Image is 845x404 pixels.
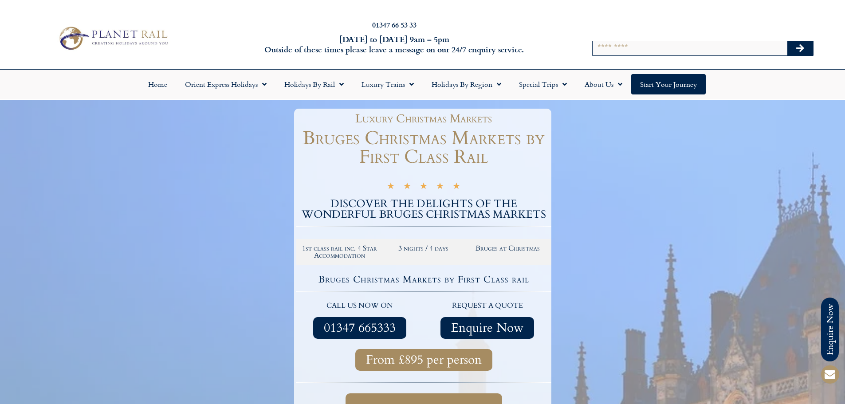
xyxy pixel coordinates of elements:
[436,182,444,192] i: ★
[576,74,631,94] a: About Us
[302,245,377,259] h2: 1st class rail inc. 4 Star Accommodation
[452,182,460,192] i: ★
[313,317,406,339] a: 01347 665333
[423,74,510,94] a: Holidays by Region
[420,182,428,192] i: ★
[451,322,523,333] span: Enquire Now
[301,113,547,125] h1: Luxury Christmas Markets
[301,300,420,312] p: call us now on
[470,245,546,252] h2: Bruges at Christmas
[353,74,423,94] a: Luxury Trains
[787,41,813,55] button: Search
[55,24,171,52] img: Planet Rail Train Holidays Logo
[366,354,482,365] span: From £895 per person
[428,300,547,312] p: request a quote
[386,245,461,252] h2: 3 nights / 4 days
[228,34,561,55] h6: [DATE] to [DATE] 9am – 5pm Outside of these times please leave a message on our 24/7 enquiry serv...
[298,275,550,284] h4: Bruges Christmas Markets by First Class rail
[403,182,411,192] i: ★
[355,349,492,371] a: From £895 per person
[4,74,841,94] nav: Menu
[296,199,551,220] h2: DISCOVER THE DELIGHTS OF THE WONDERFUL BRUGES CHRISTMAS MARKETS
[275,74,353,94] a: Holidays by Rail
[387,182,395,192] i: ★
[296,129,551,166] h1: Bruges Christmas Markets by First Class Rail
[631,74,706,94] a: Start your Journey
[387,181,460,192] div: 5/5
[510,74,576,94] a: Special Trips
[372,20,417,30] a: 01347 66 53 33
[176,74,275,94] a: Orient Express Holidays
[324,322,396,333] span: 01347 665333
[440,317,534,339] a: Enquire Now
[139,74,176,94] a: Home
